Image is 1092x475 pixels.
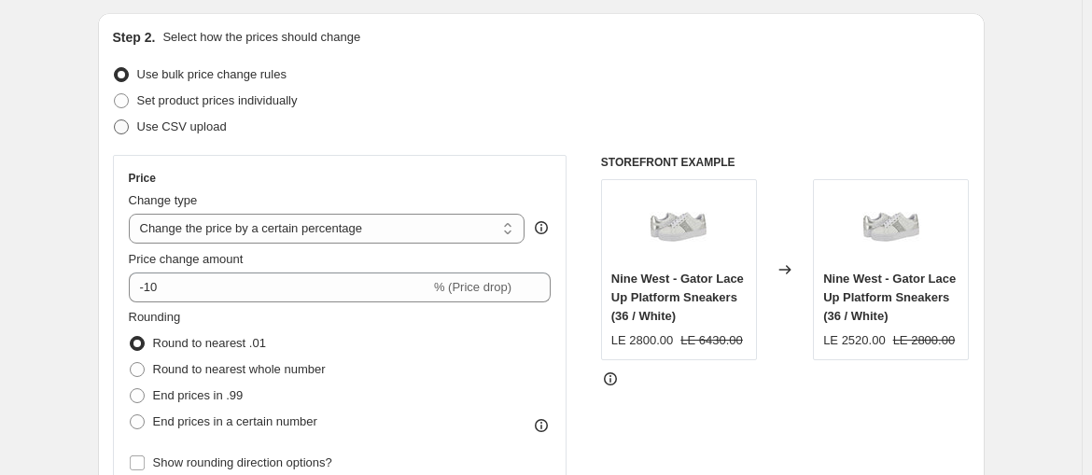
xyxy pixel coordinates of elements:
img: ET284WWR0273-White-_281_29_80x.jpg [854,189,929,264]
span: % (Price drop) [434,280,511,294]
div: help [532,218,551,237]
span: Nine West - Gator Lace Up Platform Sneakers (36 / White) [611,272,744,323]
div: LE 2520.00 [823,331,886,350]
h3: Price [129,171,156,186]
span: Rounding [129,310,181,324]
span: End prices in a certain number [153,414,317,428]
span: Show rounding direction options? [153,455,332,469]
span: Round to nearest whole number [153,362,326,376]
strike: LE 2800.00 [893,331,956,350]
div: LE 2800.00 [611,331,674,350]
h6: STOREFRONT EXAMPLE [601,155,970,170]
img: ET284WWR0273-White-_281_29_80x.jpg [641,189,716,264]
span: Change type [129,193,198,207]
span: Use CSV upload [137,119,227,133]
span: Nine West - Gator Lace Up Platform Sneakers (36 / White) [823,272,956,323]
span: Price change amount [129,252,244,266]
p: Select how the prices should change [162,28,360,47]
input: -15 [129,272,430,302]
span: Round to nearest .01 [153,336,266,350]
strike: LE 6430.00 [680,331,743,350]
span: End prices in .99 [153,388,244,402]
span: Set product prices individually [137,93,298,107]
h2: Step 2. [113,28,156,47]
span: Use bulk price change rules [137,67,287,81]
